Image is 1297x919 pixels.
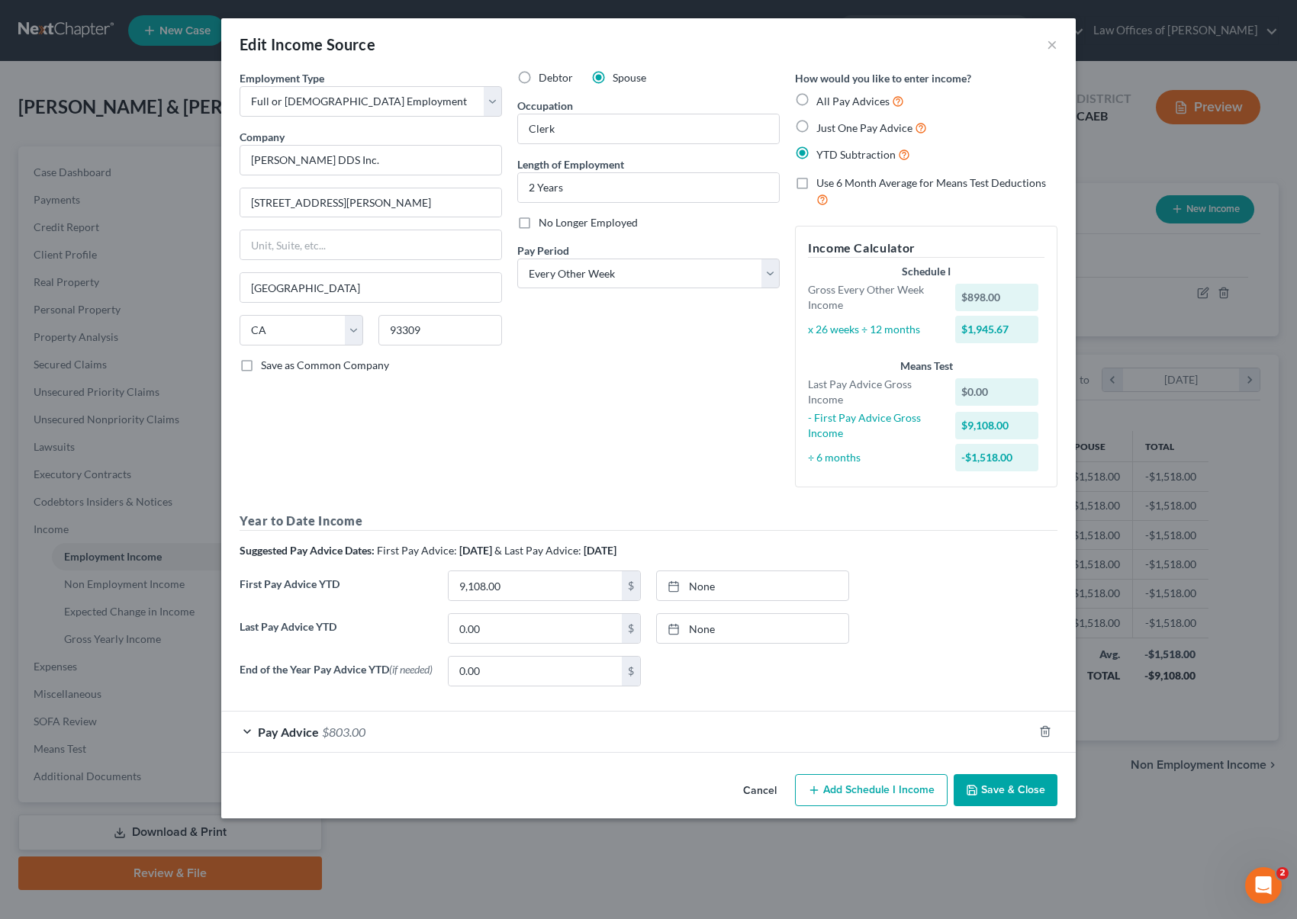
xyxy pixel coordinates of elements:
span: Employment Type [240,72,324,85]
span: Just One Pay Advice [816,121,912,134]
div: Means Test [808,358,1044,374]
label: How would you like to enter income? [795,70,971,86]
button: Save & Close [954,774,1057,806]
label: End of the Year Pay Advice YTD [232,656,440,699]
div: $9,108.00 [955,412,1039,439]
div: ÷ 6 months [800,450,948,465]
div: $1,945.67 [955,316,1039,343]
div: $0.00 [955,378,1039,406]
div: -$1,518.00 [955,444,1039,471]
input: -- [518,114,779,143]
div: Schedule I [808,264,1044,279]
a: None [657,614,848,643]
label: Length of Employment [517,156,624,172]
span: All Pay Advices [816,95,890,108]
span: First Pay Advice: [377,544,457,557]
strong: Suggested Pay Advice Dates: [240,544,375,557]
label: First Pay Advice YTD [232,570,440,613]
span: (if needed) [389,663,433,676]
span: Spouse [613,71,646,84]
div: Edit Income Source [240,34,375,55]
label: Occupation [517,98,573,114]
span: No Longer Employed [539,216,638,229]
div: - First Pay Advice Gross Income [800,410,948,441]
span: $803.00 [322,725,365,739]
span: & Last Pay Advice: [494,544,581,557]
span: 2 [1276,867,1289,879]
h5: Year to Date Income [240,512,1057,531]
div: $898.00 [955,284,1039,311]
span: Company [240,130,285,143]
span: Save as Common Company [261,358,389,371]
div: $ [622,614,640,643]
span: Debtor [539,71,573,84]
input: 0.00 [449,614,622,643]
div: x 26 weeks ÷ 12 months [800,322,948,337]
input: Enter city... [240,273,501,302]
span: Pay Advice [258,725,319,739]
iframe: Intercom live chat [1245,867,1282,904]
span: Pay Period [517,244,569,257]
input: 0.00 [449,571,622,600]
div: Gross Every Other Week Income [800,282,948,313]
div: $ [622,657,640,686]
label: Last Pay Advice YTD [232,613,440,656]
strong: [DATE] [459,544,492,557]
strong: [DATE] [584,544,616,557]
input: Unit, Suite, etc... [240,230,501,259]
button: × [1047,35,1057,53]
a: None [657,571,848,600]
input: Enter address... [240,188,501,217]
span: YTD Subtraction [816,148,896,161]
span: Use 6 Month Average for Means Test Deductions [816,176,1046,189]
div: Last Pay Advice Gross Income [800,377,948,407]
input: Enter zip... [378,315,502,345]
input: 0.00 [449,657,622,686]
input: ex: 2 years [518,173,779,202]
h5: Income Calculator [808,239,1044,258]
button: Add Schedule I Income [795,774,948,806]
div: $ [622,571,640,600]
input: Search company by name... [240,145,502,175]
button: Cancel [731,776,789,806]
